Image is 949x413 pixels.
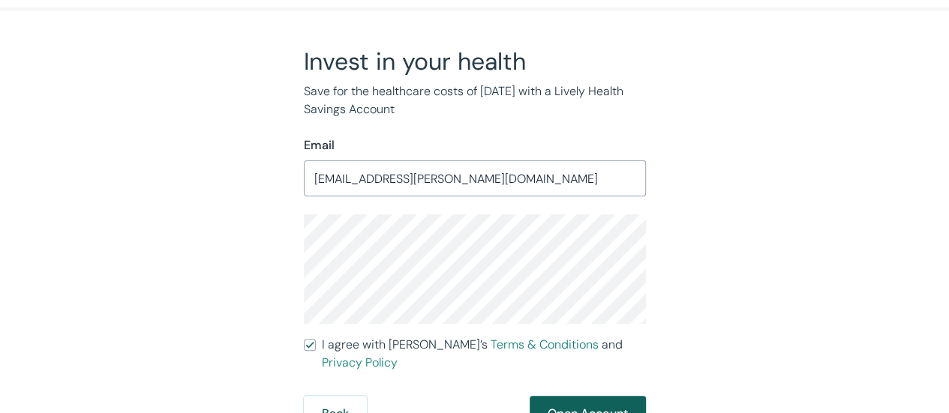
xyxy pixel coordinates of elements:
a: Privacy Policy [322,355,398,370]
a: Terms & Conditions [491,337,599,352]
label: Email [304,136,335,154]
p: Save for the healthcare costs of [DATE] with a Lively Health Savings Account [304,82,646,118]
h2: Invest in your health [304,46,646,76]
span: I agree with [PERSON_NAME]’s and [322,336,646,372]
